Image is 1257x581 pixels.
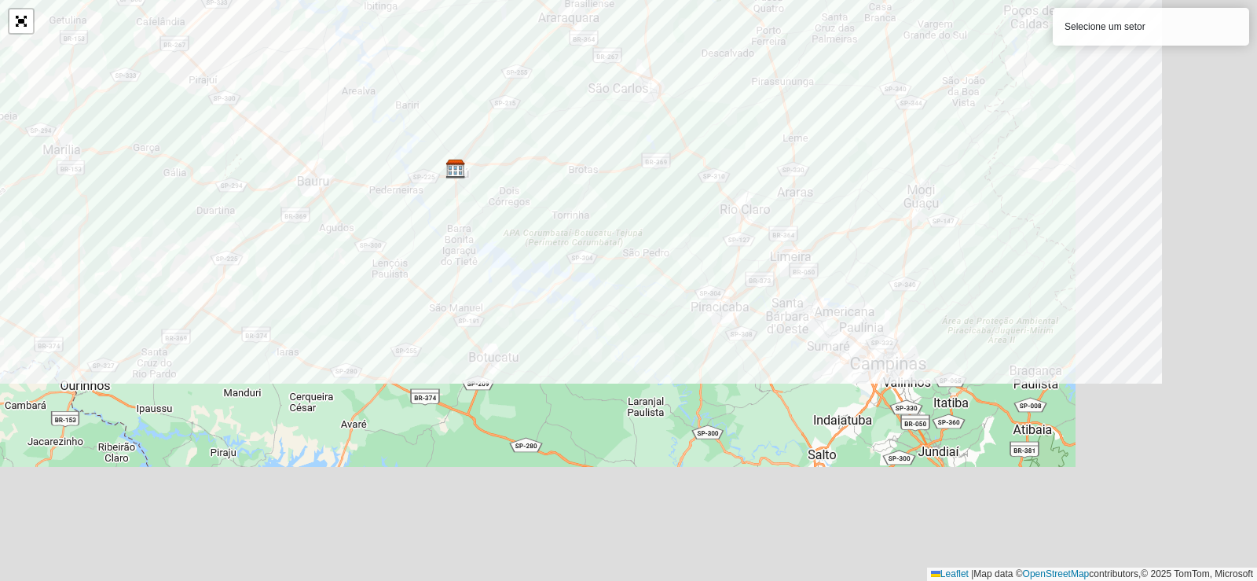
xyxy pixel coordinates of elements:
[927,568,1257,581] div: Map data © contributors,© 2025 TomTom, Microsoft
[9,9,33,33] a: Abrir mapa em tela cheia
[1053,8,1249,46] div: Selecione um setor
[971,568,973,579] span: |
[1023,568,1090,579] a: OpenStreetMap
[931,568,969,579] a: Leaflet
